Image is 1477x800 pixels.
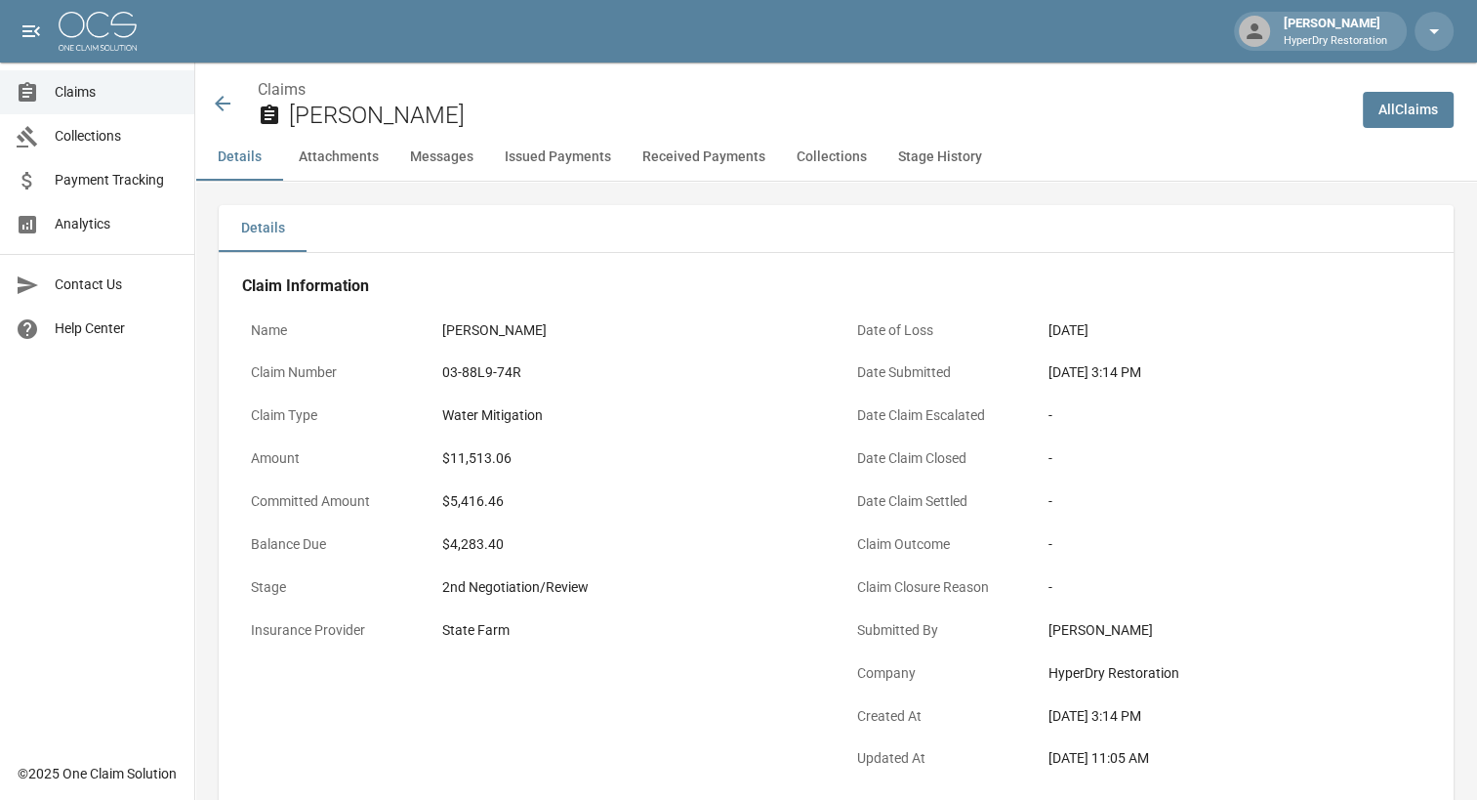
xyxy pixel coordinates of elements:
div: anchor tabs [195,134,1477,181]
p: Name [242,312,418,350]
div: $11,513.06 [442,448,816,469]
button: Details [195,134,283,181]
div: - [1048,405,1422,426]
button: Attachments [283,134,394,181]
p: Balance Due [242,526,418,564]
p: Company [848,654,1024,693]
div: © 2025 One Claim Solution [18,764,177,783]
p: Submitted By [848,611,1024,650]
p: Stage [242,568,418,607]
span: Help Center [55,318,179,339]
p: Claim Number [242,354,418,392]
nav: breadcrumb [258,78,1347,102]
p: Claim Closure Reason [848,568,1024,607]
p: Claim Type [242,397,418,435]
a: AllClaims [1363,92,1454,128]
div: Water Mitigation [442,405,816,426]
p: Date Claim Escalated [848,397,1024,435]
p: Date of Loss [848,312,1024,350]
p: Updated At [848,739,1024,778]
h4: Claim Information [242,276,1430,296]
button: Collections [781,134,882,181]
a: Claims [258,80,306,99]
button: Details [219,205,307,252]
span: Claims [55,82,179,103]
div: HyperDry Restoration [1048,663,1422,684]
p: Committed Amount [242,483,418,521]
div: 03-88L9-74R [442,362,816,383]
div: - [1048,534,1422,555]
div: [DATE] 11:05 AM [1048,748,1422,769]
span: Payment Tracking [55,170,179,190]
button: Messages [394,134,489,181]
button: Stage History [882,134,998,181]
div: [DATE] 3:14 PM [1048,362,1422,383]
button: open drawer [12,12,51,51]
div: [DATE] 3:14 PM [1048,706,1422,727]
div: [PERSON_NAME] [442,320,816,341]
p: Claim Outcome [848,526,1024,564]
p: Created At [848,697,1024,736]
div: [PERSON_NAME] [1276,14,1395,49]
div: [PERSON_NAME] [1048,620,1422,641]
div: $4,283.40 [442,534,816,555]
p: HyperDry Restoration [1284,33,1387,50]
button: Received Payments [627,134,781,181]
img: ocs-logo-white-transparent.png [59,12,137,51]
p: Amount [242,440,418,478]
div: [DATE] [1048,320,1422,341]
div: $5,416.46 [442,491,816,512]
div: 2nd Negotiation/Review [442,577,816,598]
h2: [PERSON_NAME] [289,102,1347,130]
span: Collections [55,126,179,147]
p: Date Claim Settled [848,483,1024,521]
p: Date Submitted [848,354,1024,392]
button: Issued Payments [489,134,627,181]
div: - [1048,448,1422,469]
p: Insurance Provider [242,611,418,650]
div: State Farm [442,620,816,641]
div: - [1048,491,1422,512]
div: details tabs [219,205,1454,252]
p: Date Claim Closed [848,440,1024,478]
span: Analytics [55,214,179,234]
div: - [1048,577,1422,598]
span: Contact Us [55,274,179,295]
